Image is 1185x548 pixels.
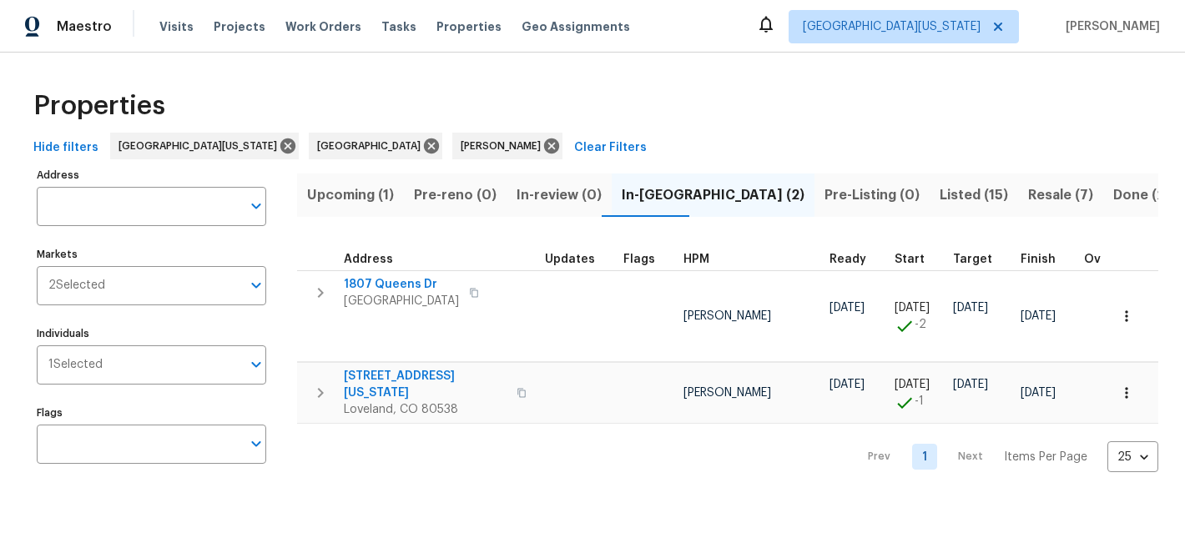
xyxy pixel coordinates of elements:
div: [GEOGRAPHIC_DATA] [309,133,442,159]
span: 1 Selected [48,358,103,372]
div: Target renovation project end date [953,254,1007,265]
span: Ready [829,254,866,265]
button: Hide filters [27,133,105,163]
label: Address [37,170,266,180]
button: Open [245,194,268,218]
span: [DATE] [953,379,988,390]
span: Properties [33,98,165,114]
span: [PERSON_NAME] [461,138,547,154]
span: Flags [623,254,655,265]
span: Overall [1084,254,1127,265]
span: Loveland, CO 80538 [344,401,507,418]
p: Items Per Page [1004,449,1087,465]
span: Target [953,254,992,265]
span: In-[GEOGRAPHIC_DATA] (2) [622,184,804,207]
div: 25 [1107,435,1158,479]
span: [PERSON_NAME] [683,387,771,399]
span: [DATE] [1021,387,1056,399]
button: Open [245,274,268,297]
span: Finish [1021,254,1056,265]
span: Tasks [381,21,416,33]
span: Hide filters [33,138,98,158]
span: Upcoming (1) [307,184,394,207]
span: Geo Assignments [522,18,630,35]
span: [GEOGRAPHIC_DATA] [344,293,459,309]
div: [PERSON_NAME] [452,133,562,159]
span: [DATE] [1021,310,1056,322]
td: Project started 2 days early [888,270,946,362]
span: 2 Selected [48,279,105,293]
span: Start [895,254,925,265]
span: HPM [683,254,709,265]
span: Maestro [57,18,112,35]
div: Earliest renovation start date (first business day after COE or Checkout) [829,254,881,265]
div: Projected renovation finish date [1021,254,1071,265]
span: Pre-Listing (0) [824,184,920,207]
nav: Pagination Navigation [852,434,1158,480]
span: [DATE] [895,302,930,314]
button: Open [245,432,268,455]
span: Done (212) [1113,184,1184,207]
a: Goto page 1 [912,444,937,470]
span: In-review (0) [517,184,602,207]
span: [PERSON_NAME] [1059,18,1160,35]
span: Clear Filters [574,138,647,158]
span: Pre-reno (0) [414,184,497,207]
span: [DATE] [953,302,988,314]
span: [GEOGRAPHIC_DATA] [317,138,427,154]
div: [GEOGRAPHIC_DATA][US_STATE] [110,133,299,159]
div: Days past target finish date [1084,254,1142,265]
span: -2 [915,316,926,333]
button: Clear Filters [567,133,653,163]
label: Flags [37,408,266,418]
div: Actual renovation start date [895,254,940,265]
span: Projects [214,18,265,35]
span: 1807 Queens Dr [344,276,459,293]
label: Markets [37,249,266,259]
span: Work Orders [285,18,361,35]
span: [DATE] [895,379,930,390]
label: Individuals [37,329,266,339]
span: -1 [915,393,924,410]
span: Properties [436,18,502,35]
span: Visits [159,18,194,35]
td: Project started 1 days early [888,363,946,424]
span: Resale (7) [1028,184,1093,207]
span: [GEOGRAPHIC_DATA][US_STATE] [803,18,981,35]
span: [STREET_ADDRESS][US_STATE] [344,368,507,401]
span: [DATE] [829,302,865,314]
span: [GEOGRAPHIC_DATA][US_STATE] [118,138,284,154]
span: Updates [545,254,595,265]
span: [DATE] [829,379,865,390]
span: [PERSON_NAME] [683,310,771,322]
span: Listed (15) [940,184,1008,207]
button: Open [245,353,268,376]
span: Address [344,254,393,265]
